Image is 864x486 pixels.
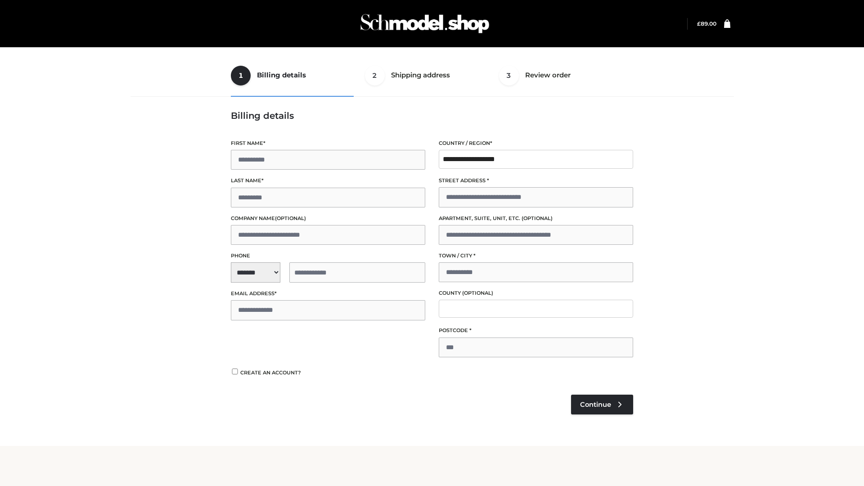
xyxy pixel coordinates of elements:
[231,176,425,185] label: Last name
[697,20,716,27] bdi: 89.00
[439,139,633,148] label: Country / Region
[231,110,633,121] h3: Billing details
[580,400,611,409] span: Continue
[439,252,633,260] label: Town / City
[231,214,425,223] label: Company name
[439,176,633,185] label: Street address
[275,215,306,221] span: (optional)
[571,395,633,414] a: Continue
[522,215,553,221] span: (optional)
[357,6,492,41] img: Schmodel Admin 964
[697,20,716,27] a: £89.00
[439,326,633,335] label: Postcode
[697,20,701,27] span: £
[231,289,425,298] label: Email address
[439,214,633,223] label: Apartment, suite, unit, etc.
[240,369,301,376] span: Create an account?
[462,290,493,296] span: (optional)
[231,369,239,374] input: Create an account?
[231,252,425,260] label: Phone
[439,289,633,297] label: County
[231,139,425,148] label: First name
